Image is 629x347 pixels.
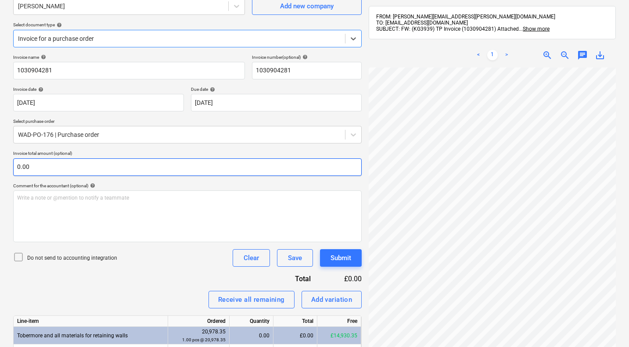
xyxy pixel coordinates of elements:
span: FROM: [PERSON_NAME][EMAIL_ADDRESS][PERSON_NAME][DOMAIN_NAME] [376,14,555,20]
input: Invoice date not specified [13,94,184,111]
small: 1.00 pcs @ 20,978.35 [182,337,226,342]
div: Add new company [280,0,334,12]
div: Quantity [230,316,273,327]
span: chat [577,50,588,61]
div: Submit [331,252,351,264]
div: Invoice date [13,86,184,92]
span: help [208,87,215,92]
div: Free [317,316,361,327]
button: Receive all remaining [208,291,295,308]
span: Show more [523,26,550,32]
button: Clear [233,249,270,267]
div: Comment for the accountant (optional) [13,183,362,189]
div: Line-item [14,316,168,327]
span: zoom_out [560,50,570,61]
p: Select purchase order [13,118,362,126]
div: Clear [244,252,259,264]
span: save_alt [595,50,605,61]
div: Ordered [168,316,230,327]
div: Invoice name [13,54,245,60]
div: Receive all remaining [218,294,285,305]
div: Add variation [311,294,352,305]
input: Due date not specified [191,94,362,111]
div: Invoice number (optional) [252,54,362,60]
span: SUBJECT: FW: (KG3939) TP Invoice (1030904281) Attached [376,26,519,32]
span: zoom_in [542,50,553,61]
div: 20,978.35 [172,328,226,344]
a: Page 1 is your current page [487,50,498,61]
input: Invoice number [252,62,362,79]
input: Invoice name [13,62,245,79]
span: help [301,54,308,60]
div: £0.00 [325,274,362,284]
span: TO: [EMAIL_ADDRESS][DOMAIN_NAME] [376,20,468,26]
div: 0.00 [233,327,270,344]
span: help [39,54,46,60]
iframe: Chat Widget [585,305,629,347]
div: Total [248,274,325,284]
a: Next page [501,50,512,61]
div: Select document type [13,22,362,28]
span: help [55,22,62,28]
div: Due date [191,86,362,92]
div: £14,930.35 [317,327,361,344]
span: help [88,183,95,188]
a: Previous page [473,50,484,61]
span: ... [519,26,550,32]
span: Tobermore and all materials for retaining walls [17,333,128,339]
button: Submit [320,249,362,267]
div: £0.00 [273,327,317,344]
div: Total [273,316,317,327]
p: Do not send to accounting integration [27,254,117,262]
button: Add variation [302,291,362,308]
button: Save [277,249,313,267]
span: help [36,87,43,92]
p: Invoice total amount (optional) [13,150,362,158]
input: Invoice total amount (optional) [13,158,362,176]
div: Save [288,252,302,264]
